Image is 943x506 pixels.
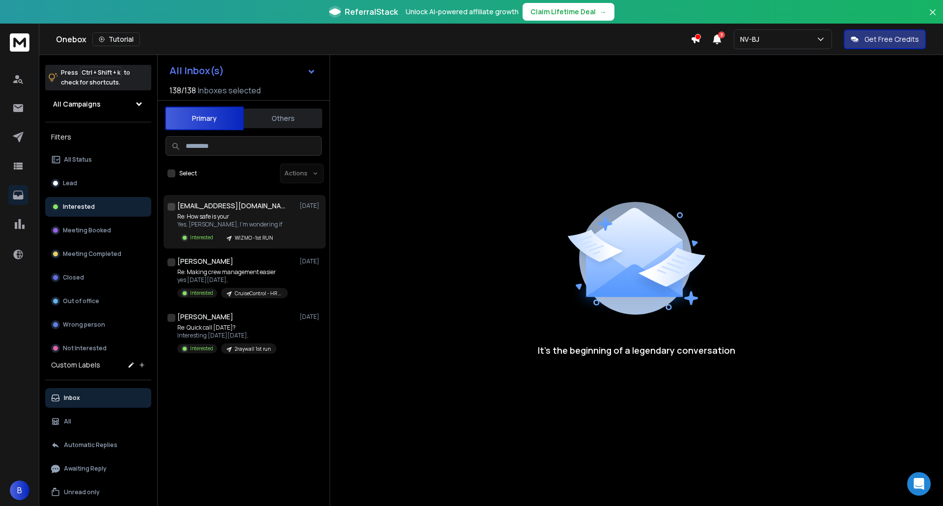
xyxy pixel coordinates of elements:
[56,32,691,46] div: Onebox
[169,66,224,76] h1: All Inbox(s)
[600,7,607,17] span: →
[45,435,151,455] button: Automatic Replies
[177,213,282,221] p: Re: How safe is your
[45,459,151,478] button: Awaiting Reply
[300,202,322,210] p: [DATE]
[190,289,213,297] p: Interested
[177,221,282,228] p: Yes, [PERSON_NAME], I'm wondering if
[53,99,101,109] h1: All Campaigns
[177,201,285,211] h1: [EMAIL_ADDRESS][DOMAIN_NAME]
[45,94,151,114] button: All Campaigns
[177,324,277,332] p: Re: Quick call [DATE]?
[190,234,213,241] p: Interested
[844,29,926,49] button: Get Free Credits
[235,290,282,297] p: CruiseControl - HR - [DATE]
[45,388,151,408] button: Inbox
[61,68,130,87] p: Press to check for shortcuts.
[523,3,614,21] button: Claim Lifetime Deal→
[45,197,151,217] button: Interested
[45,130,151,144] h3: Filters
[235,234,273,242] p: WIZMO -1st RUN
[718,31,725,38] span: 3
[165,107,244,130] button: Primary
[64,441,117,449] p: Automatic Replies
[538,343,735,357] p: It’s the beginning of a legendary conversation
[63,297,99,305] p: Out of office
[63,226,111,234] p: Meeting Booked
[63,179,77,187] p: Lead
[63,274,84,281] p: Closed
[300,313,322,321] p: [DATE]
[63,250,121,258] p: Meeting Completed
[45,482,151,502] button: Unread only
[45,291,151,311] button: Out of office
[177,276,288,284] p: yes [DATE][DATE],
[45,412,151,431] button: All
[10,480,29,500] button: B
[63,203,95,211] p: Interested
[162,61,324,81] button: All Inbox(s)
[244,108,322,129] button: Others
[80,67,122,78] span: Ctrl + Shift + k
[345,6,398,18] span: ReferralStack
[169,84,196,96] span: 138 / 138
[64,156,92,164] p: All Status
[64,418,71,425] p: All
[198,84,261,96] h3: Inboxes selected
[45,268,151,287] button: Closed
[179,169,197,177] label: Select
[406,7,519,17] p: Unlock AI-powered affiliate growth
[64,488,100,496] p: Unread only
[300,257,322,265] p: [DATE]
[177,256,233,266] h1: [PERSON_NAME]
[177,332,277,339] p: Interesting [DATE][DATE],
[740,34,763,44] p: NV-BJ
[45,244,151,264] button: Meeting Completed
[235,345,271,353] p: 2raywall 1st run
[864,34,919,44] p: Get Free Credits
[92,32,140,46] button: Tutorial
[45,173,151,193] button: Lead
[45,315,151,335] button: Wrong person
[190,345,213,352] p: Interested
[45,338,151,358] button: Not Interested
[64,394,80,402] p: Inbox
[177,268,288,276] p: Re: Making crew management easier
[63,321,105,329] p: Wrong person
[907,472,931,496] div: Open Intercom Messenger
[45,150,151,169] button: All Status
[64,465,107,473] p: Awaiting Reply
[51,360,100,370] h3: Custom Labels
[177,312,233,322] h1: [PERSON_NAME]
[45,221,151,240] button: Meeting Booked
[63,344,107,352] p: Not Interested
[926,6,939,29] button: Close banner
